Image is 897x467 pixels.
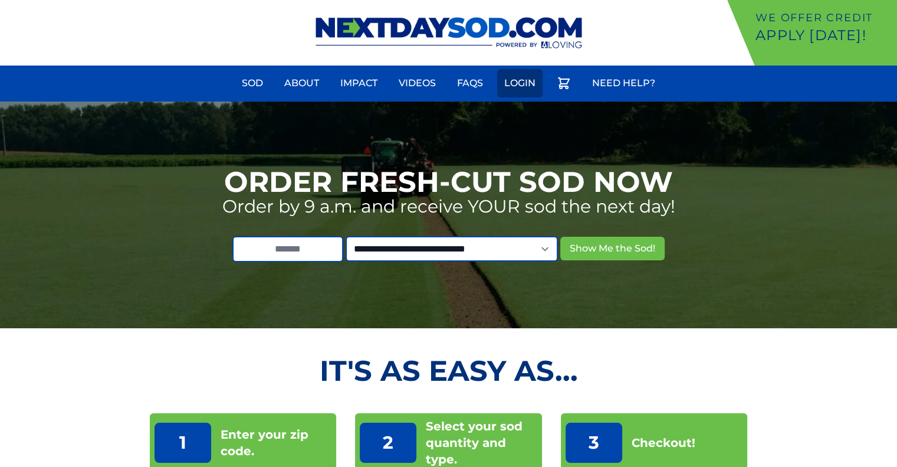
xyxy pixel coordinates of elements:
[333,69,385,97] a: Impact
[360,423,416,463] p: 2
[235,69,270,97] a: Sod
[150,357,748,385] h2: It's as Easy As...
[155,423,211,463] p: 1
[221,426,332,459] p: Enter your zip code.
[277,69,326,97] a: About
[497,69,543,97] a: Login
[566,423,622,463] p: 3
[755,26,892,45] p: Apply [DATE]!
[585,69,662,97] a: Need Help?
[222,196,675,217] p: Order by 9 a.m. and receive YOUR sod the next day!
[224,168,673,196] h1: Order Fresh-Cut Sod Now
[450,69,490,97] a: FAQs
[560,237,665,260] button: Show Me the Sod!
[632,435,695,451] p: Checkout!
[392,69,443,97] a: Videos
[755,9,892,26] p: We offer Credit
